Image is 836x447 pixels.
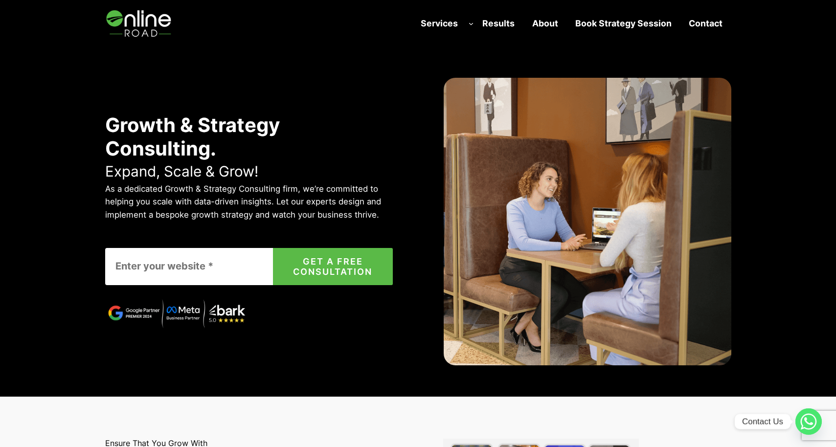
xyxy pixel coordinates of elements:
[474,12,523,34] a: Results
[532,18,558,28] strong: About
[482,18,515,28] strong: Results
[523,12,566,34] a: About
[105,182,393,221] p: As a dedicated Growth & Strategy Consulting firm, we’re committed to helping you scale with data-...
[421,18,458,28] strong: Services
[273,248,393,285] button: GET A FREE CONSULTATION
[575,18,672,28] strong: Book Strategy Session
[680,12,731,34] a: Contact
[105,248,294,285] input: Enter your website *
[412,12,731,34] nav: Navigation
[105,113,280,160] strong: Growth & Strategy Consulting.
[105,248,393,285] form: Contact form
[566,12,680,34] a: Book Strategy Session
[795,408,822,435] a: Whatsapp
[105,160,393,183] p: Expand, Scale & Grow!
[689,18,723,28] strong: Contact
[469,21,474,26] button: Services submenu
[412,12,467,34] a: Services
